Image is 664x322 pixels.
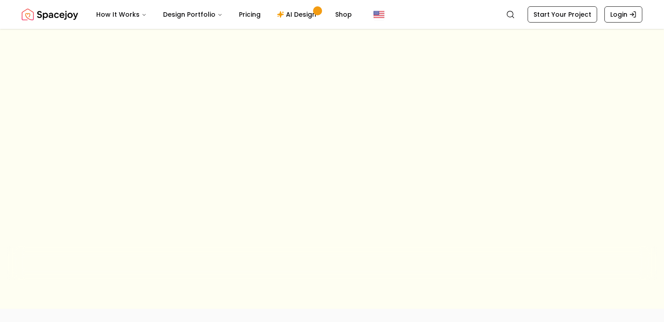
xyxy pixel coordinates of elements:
a: AI Design [270,5,326,23]
a: Shop [328,5,359,23]
a: Spacejoy [22,5,78,23]
button: How It Works [89,5,154,23]
img: United States [374,9,384,20]
img: Spacejoy Logo [22,5,78,23]
nav: Main [89,5,359,23]
button: Design Portfolio [156,5,230,23]
a: Pricing [232,5,268,23]
a: Start Your Project [528,6,597,23]
a: Login [604,6,642,23]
